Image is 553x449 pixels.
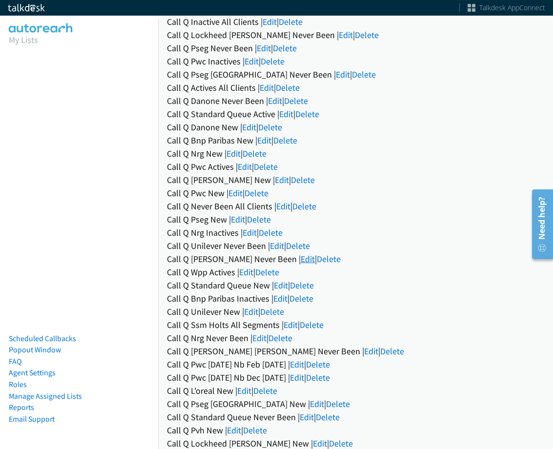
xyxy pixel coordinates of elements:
[167,121,544,134] div: Call Q Danone New | |
[260,306,284,317] a: Delete
[326,398,350,409] a: Delete
[9,380,27,389] a: Roles
[245,56,259,67] a: Edit
[275,174,289,185] a: Edit
[258,122,282,133] a: Delete
[284,319,298,330] a: Edit
[525,185,553,263] iframe: Resource Center
[310,398,324,409] a: Edit
[253,385,277,396] a: Delete
[255,266,279,278] a: Delete
[270,240,284,251] a: Edit
[306,372,330,383] a: Delete
[364,346,378,357] a: Edit
[239,266,253,278] a: Edit
[355,29,379,41] a: Delete
[9,357,21,366] a: FAQ
[259,227,283,238] a: Delete
[167,81,544,94] div: Call Q Actives All Clients | |
[167,305,544,318] div: Call Q Unilever New | |
[9,403,34,412] a: Reports
[167,318,544,331] div: Call Q Ssm Holts All Segments | |
[243,425,267,436] a: Delete
[167,200,544,213] div: Call Q Never Been All Clients | |
[274,280,288,291] a: Edit
[291,174,315,185] a: Delete
[260,82,274,93] a: Edit
[300,319,324,330] a: Delete
[468,3,545,13] a: Talkdesk AppConnect
[167,107,544,121] div: Call Q Standard Queue Active | |
[167,173,544,186] div: Call Q [PERSON_NAME] New | |
[167,265,544,279] div: Call Q Wpp Actives | |
[279,16,303,27] a: Delete
[317,253,341,265] a: Delete
[167,358,544,371] div: Call Q Pwc [DATE] Nb Feb [DATE] | |
[268,332,292,344] a: Delete
[276,82,300,93] a: Delete
[167,410,544,424] div: Call Q Standard Queue Never Been | |
[263,16,277,27] a: Edit
[167,279,544,292] div: Call Q Standard Queue New | |
[167,94,544,107] div: Call Q Danone Never Been | |
[167,41,544,55] div: Call Q Pseg Never Been | |
[167,292,544,305] div: Call Q Bnp Paribas Inactives | |
[167,15,544,28] div: Call Q Inactive All Clients | |
[167,384,544,397] div: Call Q L'oreal New | |
[273,135,297,146] a: Delete
[292,201,316,212] a: Delete
[9,368,56,377] a: Agent Settings
[227,425,241,436] a: Edit
[300,411,314,423] a: Edit
[336,69,350,80] a: Edit
[167,160,544,173] div: Call Q Pwc Actives | |
[237,385,251,396] a: Edit
[167,345,544,358] div: Call Q [PERSON_NAME] [PERSON_NAME] Never Been | |
[167,28,544,41] div: Call Q Lockheed [PERSON_NAME] Never Been | |
[167,226,544,239] div: Call Q Nrg Inactives | |
[9,345,61,354] a: Popout Window
[286,240,310,251] a: Delete
[167,134,544,147] div: Call Q Bnp Paribas New | |
[167,55,544,68] div: Call Q Pwc Inactives | |
[279,108,293,120] a: Edit
[254,161,278,172] a: Delete
[268,95,282,106] a: Edit
[261,56,285,67] a: Delete
[167,68,544,81] div: Call Q Pseg [GEOGRAPHIC_DATA] Never Been | |
[167,147,544,160] div: Call Q Nrg New | |
[289,293,313,304] a: Delete
[9,414,55,424] a: Email Support
[9,334,76,343] a: Scheduled Callbacks
[167,252,544,265] div: Call Q [PERSON_NAME] Never Been | |
[295,108,319,120] a: Delete
[9,391,82,401] a: Manage Assigned Lists
[290,359,304,370] a: Edit
[167,186,544,200] div: Call Q Pwc New | |
[284,95,308,106] a: Delete
[339,29,353,41] a: Edit
[243,227,257,238] a: Edit
[306,359,330,370] a: Delete
[290,372,304,383] a: Edit
[313,438,327,449] a: Edit
[247,214,271,225] a: Delete
[167,213,544,226] div: Call Q Pseg New | |
[252,332,266,344] a: Edit
[329,438,353,449] a: Delete
[231,214,245,225] a: Edit
[257,42,271,54] a: Edit
[238,161,252,172] a: Edit
[243,148,266,159] a: Delete
[167,371,544,384] div: Call Q Pwc [DATE] Nb Dec [DATE] | |
[9,34,38,45] a: My Lists
[228,187,243,199] a: Edit
[276,201,290,212] a: Edit
[290,280,314,291] a: Delete
[352,69,376,80] a: Delete
[226,148,241,159] a: Edit
[273,293,287,304] a: Edit
[301,253,315,265] a: Edit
